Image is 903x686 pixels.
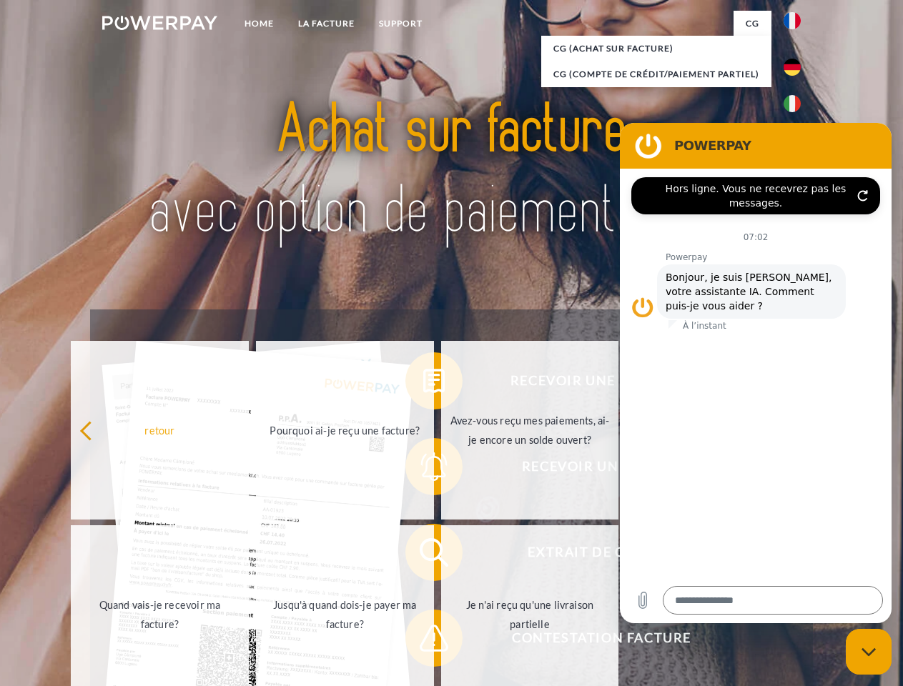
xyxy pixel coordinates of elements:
div: Quand vais-je recevoir ma facture? [79,595,240,634]
a: CG (Compte de crédit/paiement partiel) [541,61,771,87]
a: CG [734,11,771,36]
div: Pourquoi ai-je reçu une facture? [265,420,425,439]
iframe: Bouton de lancement de la fenêtre de messagerie, conversation en cours [846,629,892,675]
div: Je n'ai reçu qu'une livraison partielle [450,595,611,634]
img: de [784,59,801,76]
img: title-powerpay_fr.svg [137,69,766,274]
img: logo-powerpay-white.svg [102,16,217,30]
div: Avez-vous reçu mes paiements, ai-je encore un solde ouvert? [450,411,611,449]
img: it [784,95,801,112]
iframe: Fenêtre de messagerie [620,123,892,623]
a: Avez-vous reçu mes paiements, ai-je encore un solde ouvert? [441,341,619,520]
div: Jusqu'à quand dois-je payer ma facture? [265,595,425,634]
div: retour [79,420,240,439]
a: CG (achat sur facture) [541,36,771,61]
a: LA FACTURE [286,11,367,36]
img: fr [784,12,801,29]
a: Support [367,11,435,36]
a: Home [232,11,286,36]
